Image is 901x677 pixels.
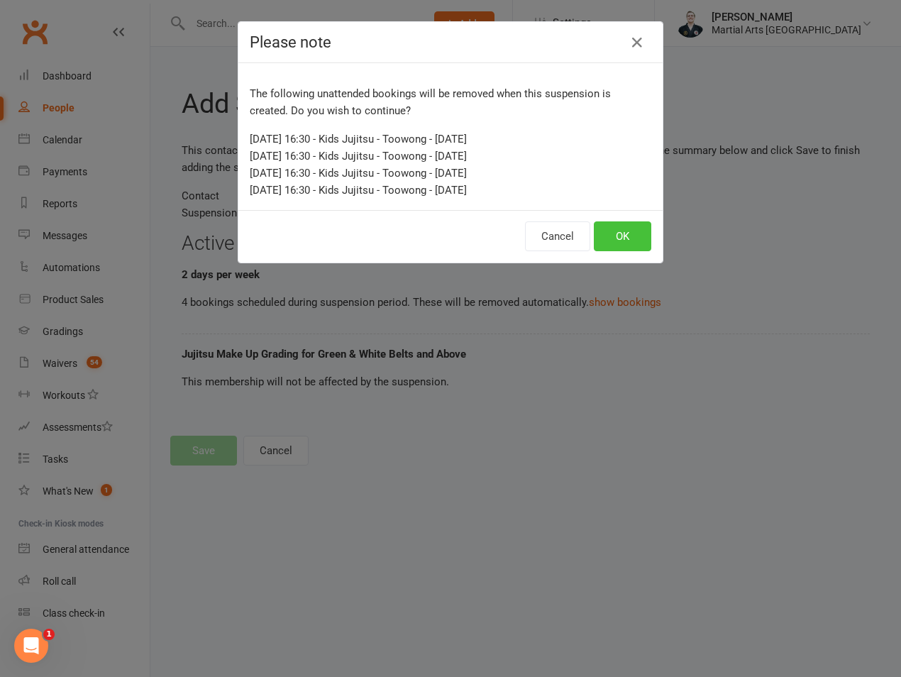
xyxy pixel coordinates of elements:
[250,148,651,165] div: [DATE] 16:30 - Kids Jujitsu - Toowong - [DATE]
[626,31,648,54] button: Close
[250,165,651,182] div: [DATE] 16:30 - Kids Jujitsu - Toowong - [DATE]
[525,221,590,251] button: Cancel
[250,85,651,119] p: The following unattended bookings will be removed when this suspension is created. Do you wish to...
[594,221,651,251] button: OK
[14,629,48,663] iframe: Intercom live chat
[43,629,55,640] span: 1
[250,33,651,51] h4: Please note
[250,182,651,199] div: [DATE] 16:30 - Kids Jujitsu - Toowong - [DATE]
[250,131,651,148] div: [DATE] 16:30 - Kids Jujitsu - Toowong - [DATE]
